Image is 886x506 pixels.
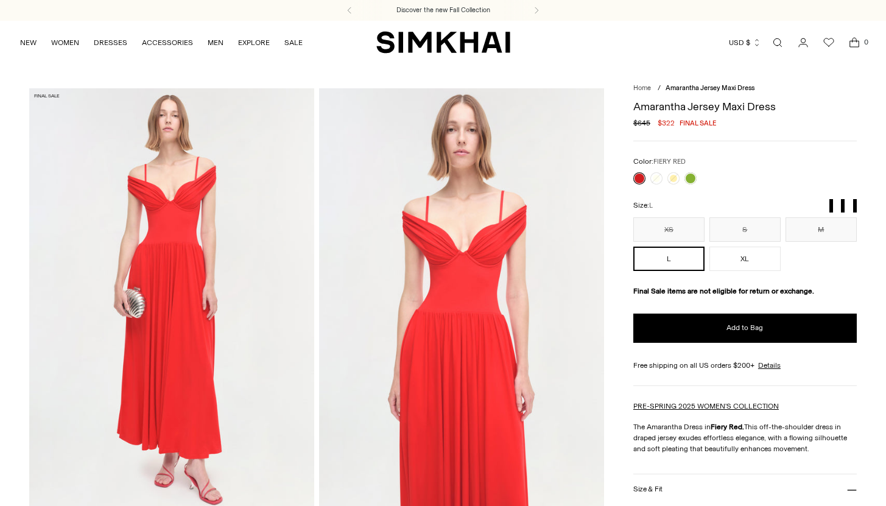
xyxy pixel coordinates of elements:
span: Amarantha Jersey Maxi Dress [666,84,754,92]
a: PRE-SPRING 2025 WOMEN'S COLLECTION [633,402,779,410]
label: Color: [633,156,686,167]
strong: Fiery Red. [711,423,744,431]
h1: Amarantha Jersey Maxi Dress [633,101,857,112]
button: Size & Fit [633,474,857,505]
div: / [658,83,661,94]
a: Open cart modal [842,30,867,55]
div: Free shipping on all US orders $200+ [633,360,857,371]
a: WOMEN [51,29,79,56]
a: Wishlist [817,30,841,55]
button: XS [633,217,705,242]
button: XL [709,247,781,271]
span: 0 [860,37,871,47]
span: L [649,202,653,209]
a: EXPLORE [238,29,270,56]
button: Add to Bag [633,314,857,343]
a: Discover the new Fall Collection [396,5,490,15]
span: FIERY RED [653,158,686,166]
a: ACCESSORIES [142,29,193,56]
label: Size: [633,200,653,211]
a: MEN [208,29,223,56]
span: Add to Bag [726,323,763,333]
button: S [709,217,781,242]
a: SIMKHAI [376,30,510,54]
button: USD $ [729,29,761,56]
nav: breadcrumbs [633,83,857,94]
a: Details [758,360,781,371]
a: DRESSES [94,29,127,56]
h3: Size & Fit [633,485,663,493]
a: SALE [284,29,303,56]
button: L [633,247,705,271]
s: $645 [633,118,650,128]
a: Go to the account page [791,30,815,55]
p: The Amarantha Dress in This off-the-shoulder dress in draped jersey exudes effortless elegance, w... [633,421,857,454]
strong: Final Sale items are not eligible for return or exchange. [633,287,814,295]
a: NEW [20,29,37,56]
span: $322 [658,118,675,128]
a: Home [633,84,651,92]
a: Open search modal [765,30,790,55]
button: M [786,217,857,242]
